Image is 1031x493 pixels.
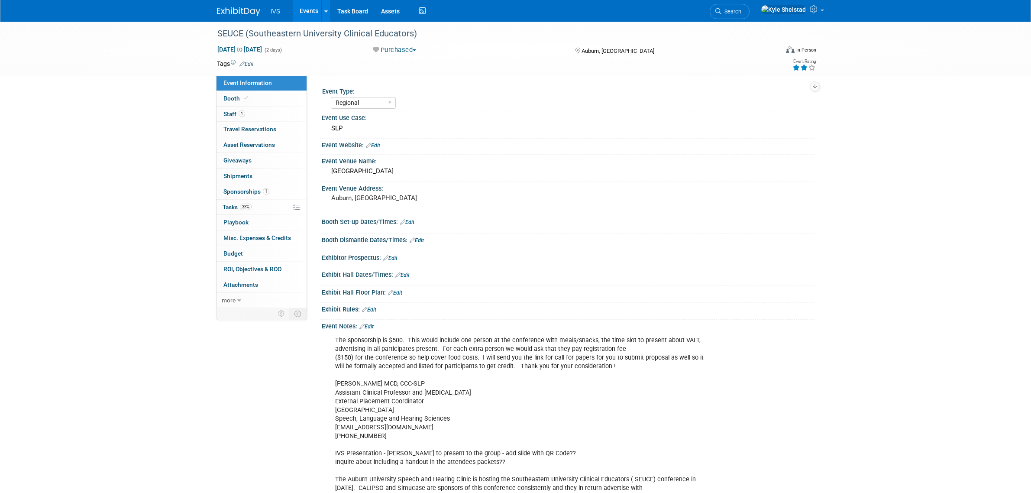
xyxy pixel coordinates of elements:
[217,137,307,152] a: Asset Reservations
[761,5,806,14] img: Kyle Shelstad
[322,303,814,314] div: Exhibit Rules:
[274,308,289,319] td: Personalize Event Tab Strip
[786,46,795,53] img: Format-Inperson.png
[217,246,307,261] a: Budget
[322,139,814,150] div: Event Website:
[223,126,276,133] span: Travel Reservations
[223,250,243,257] span: Budget
[359,324,374,330] a: Edit
[223,281,258,288] span: Attachments
[217,7,260,16] img: ExhibitDay
[217,59,254,68] td: Tags
[217,293,307,308] a: more
[721,8,741,15] span: Search
[395,272,410,278] a: Edit
[289,308,307,319] td: Toggle Event Tabs
[223,157,252,164] span: Giveaways
[271,8,281,15] span: IVS
[223,110,245,117] span: Staff
[322,182,814,193] div: Event Venue Address:
[217,200,307,215] a: Tasks33%
[223,188,269,195] span: Sponsorships
[217,169,307,184] a: Shipments
[366,143,380,149] a: Edit
[223,266,281,272] span: ROI, Objectives & ROO
[362,307,376,313] a: Edit
[328,122,808,135] div: SLP
[322,111,814,122] div: Event Use Case:
[217,277,307,292] a: Attachments
[244,96,248,101] i: Booth reservation complete
[239,110,245,117] span: 1
[370,45,420,55] button: Purchased
[223,79,272,86] span: Event Information
[263,188,269,195] span: 1
[217,184,307,199] a: Sponsorships1
[410,237,424,243] a: Edit
[727,45,817,58] div: Event Format
[223,234,291,241] span: Misc. Expenses & Credits
[322,215,814,227] div: Booth Set-up Dates/Times:
[236,46,244,53] span: to
[322,320,814,331] div: Event Notes:
[223,95,250,102] span: Booth
[239,61,254,67] a: Edit
[322,85,811,96] div: Event Type:
[217,230,307,246] a: Misc. Expenses & Credits
[217,122,307,137] a: Travel Reservations
[796,47,816,53] div: In-Person
[223,219,249,226] span: Playbook
[710,4,750,19] a: Search
[400,219,414,225] a: Edit
[322,251,814,263] div: Exhibitor Prospectus:
[388,290,402,296] a: Edit
[328,165,808,178] div: [GEOGRAPHIC_DATA]
[322,268,814,279] div: Exhibit Hall Dates/Times:
[217,107,307,122] a: Staff1
[217,153,307,168] a: Giveaways
[223,204,252,211] span: Tasks
[331,194,517,202] pre: Auburn, [GEOGRAPHIC_DATA]
[223,172,252,179] span: Shipments
[217,45,262,53] span: [DATE] [DATE]
[322,286,814,297] div: Exhibit Hall Floor Plan:
[214,26,766,42] div: SEUCE (Southeastern University Clinical Educators)
[217,215,307,230] a: Playbook
[383,255,398,261] a: Edit
[222,297,236,304] span: more
[223,141,275,148] span: Asset Reservations
[322,234,814,245] div: Booth Dismantle Dates/Times:
[792,59,816,64] div: Event Rating
[322,155,814,165] div: Event Venue Name:
[240,204,252,210] span: 33%
[217,75,307,91] a: Event Information
[217,91,307,106] a: Booth
[582,48,654,54] span: Auburn, [GEOGRAPHIC_DATA]
[217,262,307,277] a: ROI, Objectives & ROO
[264,47,282,53] span: (2 days)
